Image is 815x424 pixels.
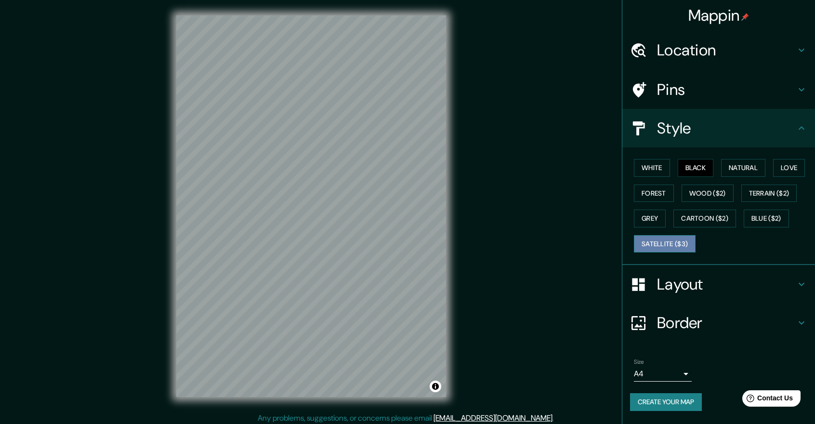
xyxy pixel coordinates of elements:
[176,15,446,397] canvas: Map
[634,159,670,177] button: White
[744,210,789,227] button: Blue ($2)
[657,119,796,138] h4: Style
[430,381,441,392] button: Toggle attribution
[657,40,796,60] h4: Location
[721,159,765,177] button: Natural
[622,31,815,69] div: Location
[630,393,702,411] button: Create your map
[555,412,557,424] div: .
[434,413,552,423] a: [EMAIL_ADDRESS][DOMAIN_NAME]
[741,13,749,21] img: pin-icon.png
[773,159,805,177] button: Love
[688,6,749,25] h4: Mappin
[622,265,815,304] div: Layout
[741,185,797,202] button: Terrain ($2)
[673,210,736,227] button: Cartoon ($2)
[622,109,815,147] div: Style
[258,412,554,424] p: Any problems, suggestions, or concerns please email .
[634,235,696,253] button: Satellite ($3)
[634,210,666,227] button: Grey
[622,304,815,342] div: Border
[657,275,796,294] h4: Layout
[657,80,796,99] h4: Pins
[634,366,692,382] div: A4
[682,185,734,202] button: Wood ($2)
[634,358,644,366] label: Size
[657,313,796,332] h4: Border
[554,412,555,424] div: .
[634,185,674,202] button: Forest
[622,70,815,109] div: Pins
[678,159,714,177] button: Black
[729,386,804,413] iframe: Help widget launcher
